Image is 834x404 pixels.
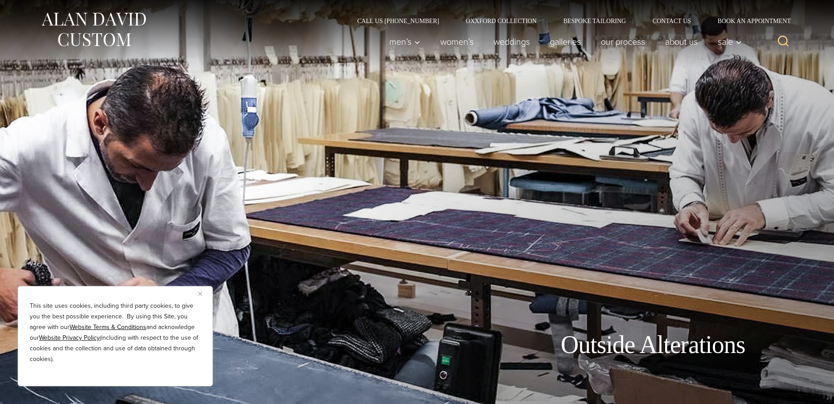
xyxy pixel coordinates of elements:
[540,33,591,51] a: Galleries
[704,18,794,24] a: Book an Appointment
[591,33,655,51] a: Our Process
[344,18,794,24] nav: Secondary Navigation
[773,31,794,52] button: View Search Form
[452,18,550,24] a: Oxxford Collection
[198,292,202,296] img: Close
[198,288,209,299] button: Close
[70,322,146,332] a: Website Terms & Conditions
[430,33,483,51] a: Women’s
[379,33,746,51] nav: Primary Navigation
[561,330,745,360] h1: Outside Alterations
[718,37,742,46] span: Sale
[30,301,201,365] p: This site uses cookies, including third party cookies, to give you the best possible experience. ...
[483,33,540,51] a: weddings
[655,33,708,51] a: About Us
[344,18,453,24] a: Call Us [PHONE_NUMBER]
[639,18,705,24] a: Contact Us
[40,10,147,49] img: Alan David Custom
[550,18,639,24] a: Bespoke Tailoring
[389,37,420,46] span: Men’s
[39,333,100,342] a: Website Privacy Policy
